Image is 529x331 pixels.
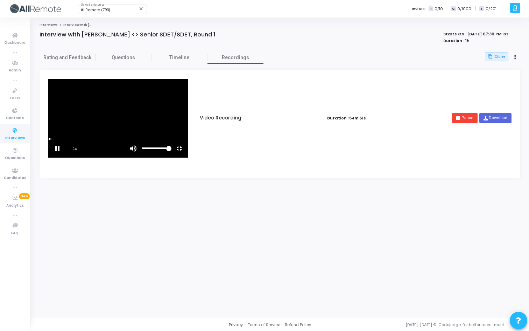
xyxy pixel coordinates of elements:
[66,140,84,157] span: playback speed button
[222,54,249,61] span: Recordings
[285,322,311,328] a: Refund Policy
[40,54,96,61] span: Rating and Feedback
[452,113,478,123] button: Pause
[479,6,484,12] span: I
[9,68,21,74] span: Admin
[5,40,26,46] span: Dashboard
[139,6,144,12] mat-icon: Clear
[200,115,241,121] h5: Video Recording
[40,23,520,27] nav: breadcrumb
[6,203,24,209] span: Analytics
[40,31,216,38] div: Interview with [PERSON_NAME] <> Senior SDET/SDET, Round 1
[457,6,471,12] span: 0/1000
[5,155,25,161] span: Questions
[429,6,433,12] span: T
[9,2,61,16] img: logo
[11,230,19,236] span: FAQ
[40,23,58,27] a: Interviews
[488,54,493,59] mat-icon: content_copy
[446,5,447,12] span: |
[49,138,188,140] div: scrub bar
[311,322,520,328] div: [DATE]-[DATE] © Codejudge, for better recruitment.
[96,54,151,61] span: Questions
[63,23,166,27] span: Interview with [PERSON_NAME] <> Senior SDET/SDET, Round 1
[4,175,26,181] span: Candidates
[151,54,207,61] span: Timeline
[412,6,426,12] label: Invites:
[435,6,443,12] span: 0/10
[142,140,170,157] div: volume level
[443,38,470,43] strong: Duration : 1h
[485,52,508,61] button: Clone
[486,6,496,12] span: 0/201
[451,6,456,12] span: C
[443,31,509,37] strong: Starts On : [DATE] 07:30 PM IST
[229,322,243,328] a: Privacy
[327,115,366,121] strong: Duration : 54m 51s
[6,115,24,121] span: Contests
[5,135,25,141] span: Interviews
[475,5,476,12] span: |
[9,95,20,101] span: Tests
[479,113,512,123] a: Download
[81,8,110,12] span: AllRemote (793)
[19,193,30,199] span: New
[248,322,280,328] a: Terms of Service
